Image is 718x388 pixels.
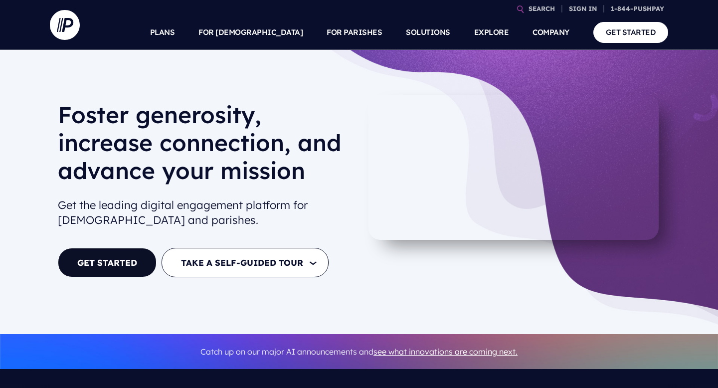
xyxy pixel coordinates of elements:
a: see what innovations are coming next. [373,347,518,357]
a: FOR [DEMOGRAPHIC_DATA] [198,15,303,50]
h1: Foster generosity, increase connection, and advance your mission [58,101,351,193]
a: PLANS [150,15,175,50]
p: Catch up on our major AI announcements and [58,341,660,363]
a: FOR PARISHES [327,15,382,50]
a: GET STARTED [58,248,157,277]
a: SOLUTIONS [406,15,450,50]
a: GET STARTED [593,22,669,42]
button: TAKE A SELF-GUIDED TOUR [162,248,329,277]
a: EXPLORE [474,15,509,50]
a: COMPANY [533,15,569,50]
h2: Get the leading digital engagement platform for [DEMOGRAPHIC_DATA] and parishes. [58,194,351,232]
